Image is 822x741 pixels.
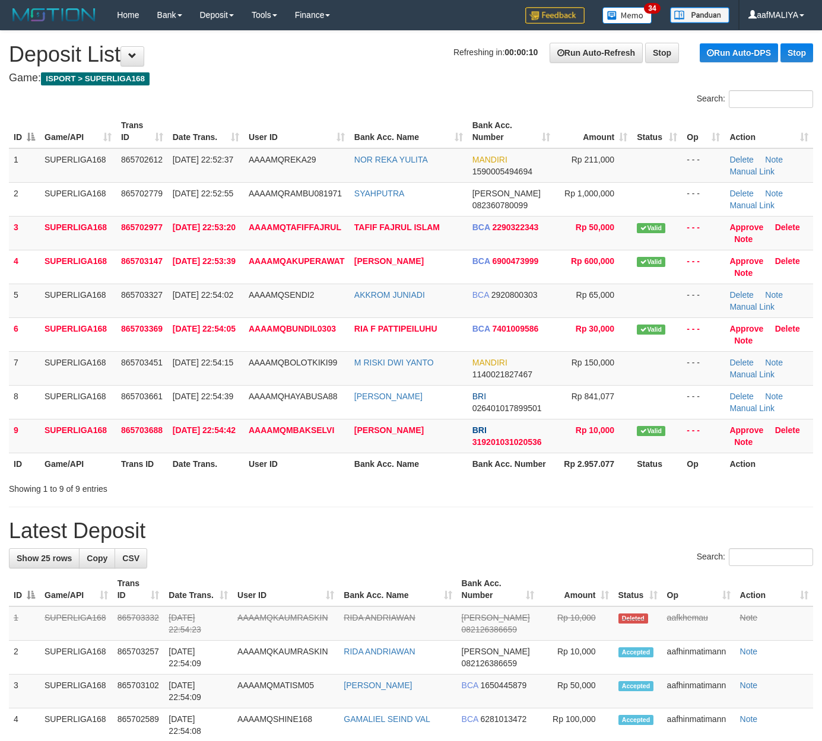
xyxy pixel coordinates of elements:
th: Op: activate to sort column ascending [682,115,725,148]
a: Note [765,155,783,164]
td: AAAAMQMATISM05 [233,675,339,708]
span: Copy 319201031020536 to clipboard [472,437,542,447]
td: SUPERLIGA168 [40,250,116,284]
span: [DATE] 22:54:05 [173,324,236,333]
span: Copy 082126386659 to clipboard [462,659,517,668]
td: AAAAMQKAUMRASKIN [233,641,339,675]
a: [PERSON_NAME] [354,256,424,266]
span: 865703688 [121,425,163,435]
td: - - - [682,351,725,385]
td: 1 [9,148,40,183]
span: Rp 50,000 [576,222,614,232]
a: Stop [645,43,679,63]
a: Delete [775,256,800,266]
span: BCA [472,222,490,232]
a: Note [740,647,758,656]
h1: Latest Deposit [9,519,813,543]
span: 865703147 [121,256,163,266]
th: Op [682,453,725,475]
th: Rp 2.957.077 [555,453,632,475]
a: Note [765,189,783,198]
th: Trans ID [116,453,168,475]
span: Deleted [618,613,649,624]
a: Delete [729,392,753,401]
td: [DATE] 22:54:23 [164,606,233,641]
td: 865703332 [113,606,164,641]
th: Bank Acc. Name: activate to sort column ascending [339,573,456,606]
td: - - - [682,250,725,284]
td: 865703102 [113,675,164,708]
span: AAAAMQSENDI2 [249,290,314,300]
th: Bank Acc. Name [350,453,468,475]
span: 865702612 [121,155,163,164]
span: BRI [472,392,486,401]
img: Feedback.jpg [525,7,585,24]
span: [DATE] 22:54:39 [173,392,233,401]
a: Delete [729,189,753,198]
td: SUPERLIGA168 [40,216,116,250]
td: - - - [682,419,725,453]
span: Copy [87,554,107,563]
span: BCA [462,680,478,690]
span: Valid transaction [637,325,665,335]
span: [DATE] 22:53:20 [173,222,236,232]
span: [DATE] 22:53:39 [173,256,236,266]
span: Copy 1140021827467 to clipboard [472,370,532,379]
span: BCA [472,290,489,300]
td: AAAAMQKAUMRASKIN [233,606,339,641]
td: aafkhemau [662,606,735,641]
a: CSV [115,548,147,568]
a: Delete [729,358,753,367]
td: 7 [9,351,40,385]
a: Run Auto-Refresh [550,43,643,63]
th: Date Trans.: activate to sort column ascending [164,573,233,606]
span: MANDIRI [472,155,507,164]
a: SYAHPUTRA [354,189,405,198]
a: Note [734,268,753,278]
a: Manual Link [729,201,775,210]
span: Rp 30,000 [576,324,614,333]
th: Status: activate to sort column ascending [614,573,662,606]
span: Copy 2290322343 to clipboard [492,222,538,232]
span: AAAAMQRAMBU081971 [249,189,342,198]
img: Button%20Memo.svg [602,7,652,24]
span: Copy 082126386659 to clipboard [462,625,517,634]
a: Manual Link [729,302,775,311]
a: Note [740,613,758,622]
th: ID: activate to sort column descending [9,115,40,148]
td: Rp 10,000 [539,606,614,641]
img: MOTION_logo.png [9,6,99,24]
td: - - - [682,216,725,250]
span: Rp 65,000 [576,290,615,300]
a: [PERSON_NAME] [354,425,424,435]
span: Valid transaction [637,257,665,267]
img: panduan.png [670,7,729,23]
td: SUPERLIGA168 [40,148,116,183]
span: Accepted [618,681,654,691]
th: Bank Acc. Number: activate to sort column ascending [468,115,555,148]
a: Run Auto-DPS [700,43,778,62]
span: 865703451 [121,358,163,367]
span: Show 25 rows [17,554,72,563]
a: Copy [79,548,115,568]
td: - - - [682,317,725,351]
td: 9 [9,419,40,453]
span: AAAAMQAKUPERAWAT [249,256,345,266]
a: Approve [729,324,763,333]
strong: 00:00:10 [504,47,538,57]
td: 3 [9,216,40,250]
td: 865703257 [113,641,164,675]
td: aafhinmatimann [662,675,735,708]
a: Manual Link [729,167,775,176]
th: Action: activate to sort column ascending [735,573,813,606]
th: Bank Acc. Number: activate to sort column ascending [457,573,539,606]
a: Delete [729,290,753,300]
span: [PERSON_NAME] [462,613,530,622]
span: Accepted [618,647,654,657]
span: 865702779 [121,189,163,198]
a: AKKROM JUNIADI [354,290,425,300]
a: Stop [780,43,813,62]
td: - - - [682,284,725,317]
td: SUPERLIGA168 [40,675,113,708]
th: Action [725,453,813,475]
